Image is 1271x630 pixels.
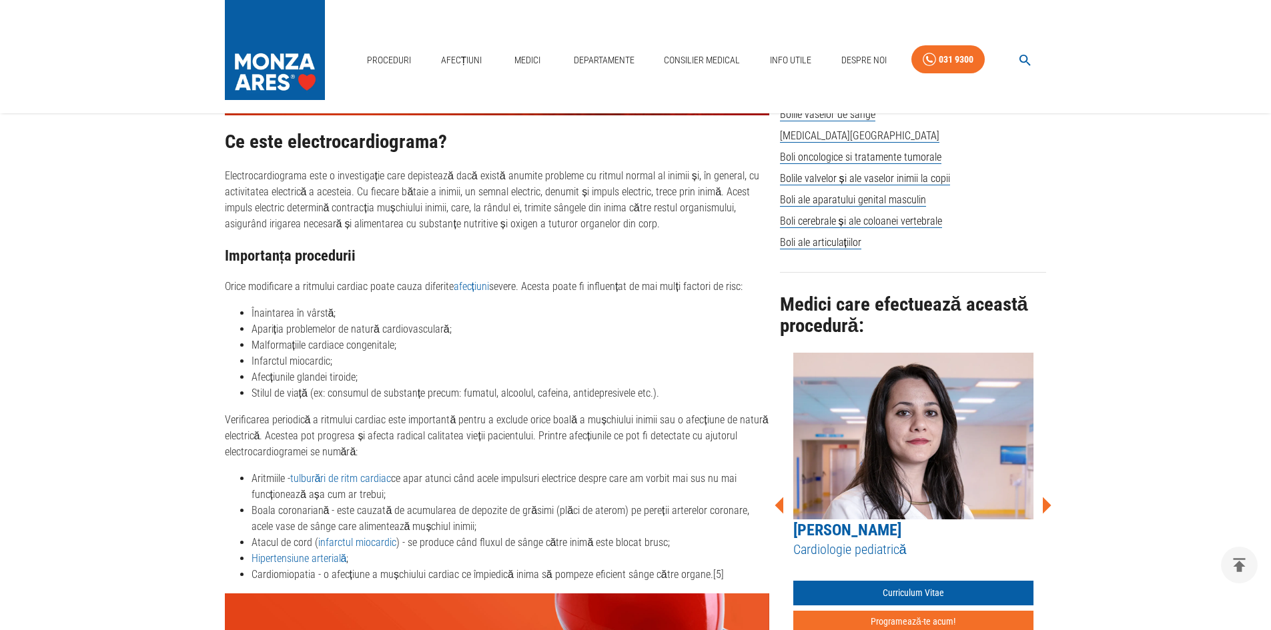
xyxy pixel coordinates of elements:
[252,321,769,337] li: Apariția problemelor de natură cardiovasculară;
[454,280,489,293] a: afecțiuni
[836,47,892,74] a: Despre Noi
[252,552,347,565] a: Hipertensiune arterială
[252,305,769,321] li: Înaintarea în vârstă;
[318,536,396,549] a: infarctul miocardic
[780,294,1047,336] h2: Medici care efectuează această procedură:
[225,279,769,295] p: Orice modificare a ritmului cardiac poate cauza diferite severe. Acesta poate fi influențat de ma...
[252,503,769,535] li: Boala coronariană - este cauzată de acumularea de depozite de grăsimi (plăci de aterom) pe pereți...
[780,129,939,143] span: [MEDICAL_DATA][GEOGRAPHIC_DATA]
[506,47,549,74] a: Medici
[252,385,769,401] li: Stilul de viață (ex: consumul de substanțe precum: fumatul, alcoolul, cafeina, antidepresivele et...
[911,45,985,74] a: 031 9300
[252,535,769,551] li: Atacul de cord ( ) - se produce când fluxul de sânge către inimă este blocat brusc;
[252,567,769,583] li: Cardiomiopatia - o afecțiune a mușchiului cardiac ce împiedică inima să pompeze eficient sânge că...
[290,472,392,485] a: tulburări de ritm cardiac
[362,47,416,74] a: Proceduri
[780,215,942,228] span: Boli cerebrale și ale coloanei vertebrale
[225,412,769,460] p: Verificarea periodică a ritmului cardiac este importantă pentru a exclude orice boală a mușchiulu...
[793,541,1033,559] h5: Cardiologie pediatrică
[939,51,973,68] div: 031 9300
[252,551,769,567] li: ;
[225,131,769,153] h2: Ce este electrocardiograma?
[225,168,769,232] p: Electrocardiograma este o investigație care depistează dacă există anumite probleme cu ritmul nor...
[252,369,769,385] li: Afecțiunile glandei tiroide;
[436,47,488,74] a: Afecțiuni
[765,47,817,74] a: Info Utile
[793,353,1033,519] img: Dr. Salwa Addilami
[225,247,769,264] h3: Importanța procedurii
[780,151,941,164] span: Boli oncologice si tratamente tumorale
[568,47,640,74] a: Departamente
[659,47,745,74] a: Consilier Medical
[780,236,861,249] span: Boli ale articulațiilor
[780,193,926,207] span: Boli ale aparatului genital masculin
[252,353,769,369] li: Infarctul miocardic;
[252,337,769,353] li: Malformațiile cardiace congenitale;
[252,471,769,503] li: Aritmiile - ce apar atunci când acele impulsuri electrice despre care am vorbit mai sus nu mai fu...
[780,172,950,185] span: Bolile valvelor și ale vaselor inimii la copii
[1221,547,1258,583] button: delete
[793,521,901,539] a: [PERSON_NAME]
[780,108,875,121] span: Bolile vaselor de sânge
[793,581,1033,605] a: Curriculum Vitae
